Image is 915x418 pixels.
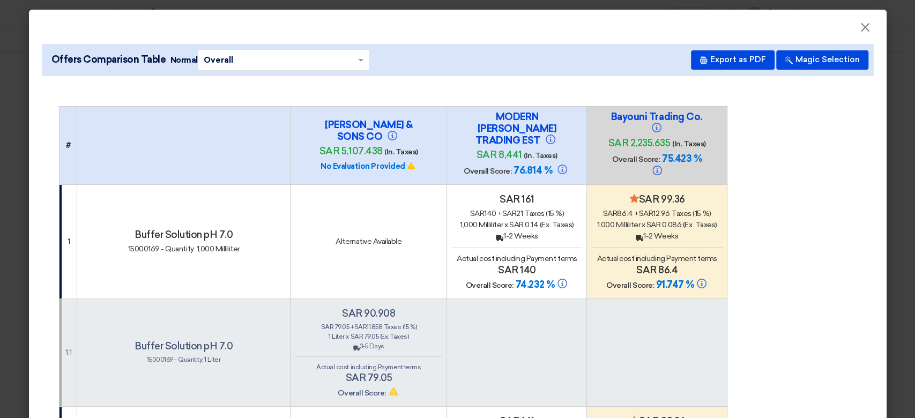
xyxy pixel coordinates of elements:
[384,147,418,156] span: (In. Taxes)
[295,372,442,384] h4: sar 79.05
[509,220,538,229] span: sar 0.14
[319,145,383,157] span: sar 5,107.438
[338,389,385,398] span: Overall Score:
[457,254,577,263] span: Actual cost including Payment terms
[502,209,517,218] span: sar
[81,229,286,241] h4: Buffer Solution pH 7.0
[606,281,654,290] span: Overall Score:
[315,161,422,172] div: No Evaluation Provided
[466,281,514,290] span: Overall Score:
[295,341,442,351] div: 3-5 Days
[321,323,334,331] span: sar
[463,111,570,146] h4: MODERN [PERSON_NAME] TRADING EST
[646,220,682,229] span: sar 0.086
[691,50,775,70] button: Export as PDF
[514,165,552,176] span: 76.814 %
[380,333,409,340] span: (Ex. Taxes)
[295,322,442,332] div: 79.05 + 11.858 Taxes (15 %)
[128,244,240,253] span: 15000169 - Quantity: 1,000 Milliliter
[315,119,422,143] h4: [PERSON_NAME] & SONS CO
[350,333,378,340] span: sar 79.05
[683,220,717,229] span: (Ex. Taxes)
[477,149,522,161] span: sar 8,441
[59,298,77,406] td: 1.1
[81,340,286,352] h4: Buffer Solution pH 7.0
[591,208,722,219] div: 86.4 + 12.96 Taxes (15 %)
[851,17,879,39] button: Close
[591,193,722,205] h4: sar 99.36
[608,137,671,149] span: sar 2,235.635
[597,220,615,229] span: 1,000
[656,279,694,290] span: 91.747 %
[604,111,711,135] h4: Bayouni Trading Co.
[295,308,442,319] h4: sar 90.908
[638,209,653,218] span: sar
[170,54,197,66] span: Normal
[612,155,660,164] span: Overall Score:
[451,193,582,205] h4: sar 161
[354,323,367,331] span: sar
[860,19,871,41] span: ×
[603,209,618,218] span: sar
[662,153,702,165] span: 75.423 %
[591,264,722,276] h4: sar 86.4
[672,139,706,148] span: (In. Taxes)
[59,106,77,184] th: #
[316,363,421,371] span: Actual cost including Payment terms
[59,184,77,298] td: 1
[451,264,582,276] h4: sar 140
[460,220,478,229] span: 1,000
[591,230,722,242] div: 1-2 Weeks
[329,333,331,340] span: 1
[147,356,220,363] span: 15000169 - Quantity: 1 Liter
[479,220,508,229] span: Milliliter x
[776,50,868,70] button: Magic Selection
[470,209,485,218] span: sar
[524,151,557,160] span: (In. Taxes)
[515,279,554,290] span: 74.232 %
[597,254,717,263] span: Actual cost including Payment terms
[332,333,349,340] span: Liter x
[464,167,511,176] span: Overall Score:
[616,220,645,229] span: Milliliter x
[295,236,442,247] div: Alternative Available
[451,230,582,242] div: 1-2 Weeks
[51,53,166,67] span: Offers Comparison Table
[540,220,574,229] span: (Ex. Taxes)
[451,208,582,219] div: 140 + 21 Taxes (15 %)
